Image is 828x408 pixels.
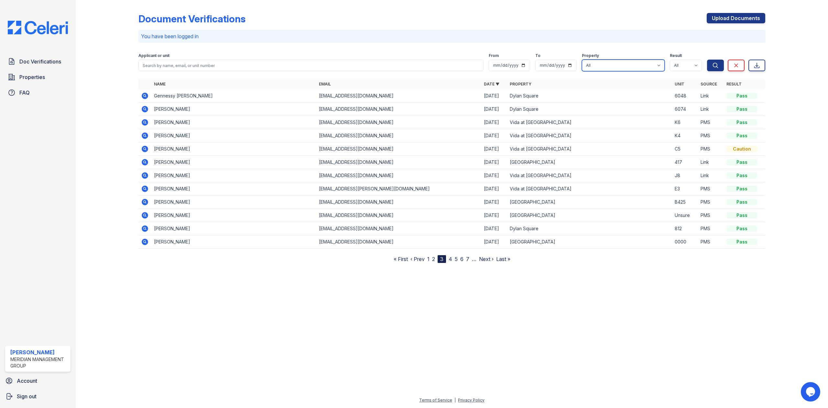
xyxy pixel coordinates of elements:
img: CE_Logo_Blue-a8612792a0a2168367f1c8372b55b34899dd931a85d93a1a3d3e32e68fde9ad4.png [3,21,73,34]
td: Vida at [GEOGRAPHIC_DATA] [507,182,672,196]
div: Pass [726,199,757,205]
p: You have been logged in [141,32,763,40]
td: [EMAIL_ADDRESS][DOMAIN_NAME] [316,89,481,103]
a: Result [726,82,742,86]
td: [EMAIL_ADDRESS][DOMAIN_NAME] [316,196,481,209]
td: [DATE] [481,89,507,103]
td: C5 [672,142,698,156]
td: 812 [672,222,698,235]
a: Upload Documents [707,13,765,23]
div: Pass [726,239,757,245]
td: Link [698,103,724,116]
div: Document Verifications [138,13,245,25]
td: [DATE] [481,169,507,182]
td: Dylan Square [507,103,672,116]
td: Link [698,169,724,182]
a: Terms of Service [419,398,452,402]
td: 6048 [672,89,698,103]
a: Sign out [3,390,73,403]
a: ‹ Prev [410,256,425,262]
td: PMS [698,142,724,156]
td: [PERSON_NAME] [151,209,316,222]
td: Gennessy [PERSON_NAME] [151,89,316,103]
div: Meridian Management Group [10,356,68,369]
td: [EMAIL_ADDRESS][DOMAIN_NAME] [316,222,481,235]
a: 6 [460,256,463,262]
td: 6074 [672,103,698,116]
a: Source [701,82,717,86]
label: To [535,53,540,58]
td: PMS [698,196,724,209]
td: [GEOGRAPHIC_DATA] [507,235,672,249]
td: [DATE] [481,209,507,222]
td: [EMAIL_ADDRESS][DOMAIN_NAME] [316,116,481,129]
td: [PERSON_NAME] [151,169,316,182]
a: FAQ [5,86,71,99]
iframe: chat widget [801,382,822,402]
td: E3 [672,182,698,196]
td: [GEOGRAPHIC_DATA] [507,209,672,222]
td: K4 [672,129,698,142]
td: [DATE] [481,156,507,169]
div: Pass [726,212,757,219]
td: [GEOGRAPHIC_DATA] [507,156,672,169]
span: Sign out [17,392,37,400]
td: [PERSON_NAME] [151,142,316,156]
td: PMS [698,182,724,196]
td: [EMAIL_ADDRESS][DOMAIN_NAME] [316,209,481,222]
td: [DATE] [481,235,507,249]
td: PMS [698,222,724,235]
td: [EMAIL_ADDRESS][DOMAIN_NAME] [316,235,481,249]
label: Property [582,53,599,58]
td: [DATE] [481,129,507,142]
td: [PERSON_NAME] [151,196,316,209]
td: PMS [698,129,724,142]
a: 4 [449,256,452,262]
td: [PERSON_NAME] [151,103,316,116]
td: Vida at [GEOGRAPHIC_DATA] [507,142,672,156]
div: [PERSON_NAME] [10,348,68,356]
a: Privacy Policy [458,398,485,402]
div: Pass [726,186,757,192]
td: [DATE] [481,103,507,116]
a: 5 [455,256,458,262]
td: [EMAIL_ADDRESS][DOMAIN_NAME] [316,103,481,116]
td: [PERSON_NAME] [151,182,316,196]
td: Unsure [672,209,698,222]
td: Dylan Square [507,222,672,235]
a: Next › [479,256,494,262]
label: Applicant or unit [138,53,169,58]
td: 417 [672,156,698,169]
label: From [489,53,499,58]
div: 3 [438,255,446,263]
td: PMS [698,235,724,249]
div: | [454,398,456,402]
div: Pass [726,132,757,139]
td: [DATE] [481,222,507,235]
a: Properties [5,71,71,84]
div: Pass [726,119,757,126]
span: Doc Verifications [19,58,61,65]
div: Pass [726,159,757,165]
td: [PERSON_NAME] [151,235,316,249]
input: Search by name, email, or unit number [138,60,484,71]
td: PMS [698,116,724,129]
div: Pass [726,225,757,232]
td: PMS [698,209,724,222]
td: [EMAIL_ADDRESS][PERSON_NAME][DOMAIN_NAME] [316,182,481,196]
a: 2 [432,256,435,262]
a: Email [319,82,331,86]
div: Pass [726,172,757,179]
td: [PERSON_NAME] [151,156,316,169]
td: Link [698,89,724,103]
a: Last » [496,256,510,262]
a: « First [394,256,408,262]
span: Account [17,377,37,385]
td: [PERSON_NAME] [151,222,316,235]
label: Result [670,53,682,58]
td: [DATE] [481,182,507,196]
span: FAQ [19,89,30,96]
td: Vida at [GEOGRAPHIC_DATA] [507,116,672,129]
td: [DATE] [481,196,507,209]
